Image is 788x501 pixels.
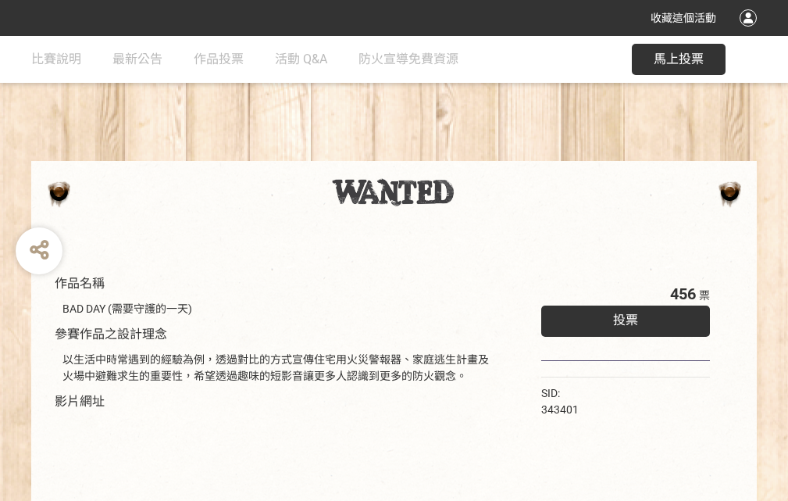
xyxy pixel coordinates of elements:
a: 比賽說明 [31,36,81,83]
span: 防火宣導免費資源 [358,52,458,66]
span: 活動 Q&A [275,52,327,66]
span: 馬上投票 [654,52,704,66]
span: SID: 343401 [541,387,579,416]
span: 投票 [613,313,638,327]
span: 比賽說明 [31,52,81,66]
iframe: Facebook Share [583,385,661,401]
a: 最新公告 [112,36,162,83]
span: 作品投票 [194,52,244,66]
a: 活動 Q&A [275,36,327,83]
span: 參賽作品之設計理念 [55,327,167,342]
div: 以生活中時常遇到的經驗為例，透過對比的方式宣傳住宅用火災警報器、家庭逃生計畫及火場中避難求生的重要性，希望透過趣味的短影音讓更多人認識到更多的防火觀念。 [62,352,494,385]
a: 防火宣導免費資源 [358,36,458,83]
span: 456 [670,284,696,303]
button: 馬上投票 [632,44,726,75]
span: 收藏這個活動 [651,12,716,24]
div: BAD DAY (需要守護的一天) [62,301,494,317]
a: 作品投票 [194,36,244,83]
span: 影片網址 [55,394,105,409]
span: 票 [699,289,710,302]
span: 作品名稱 [55,276,105,291]
span: 最新公告 [112,52,162,66]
